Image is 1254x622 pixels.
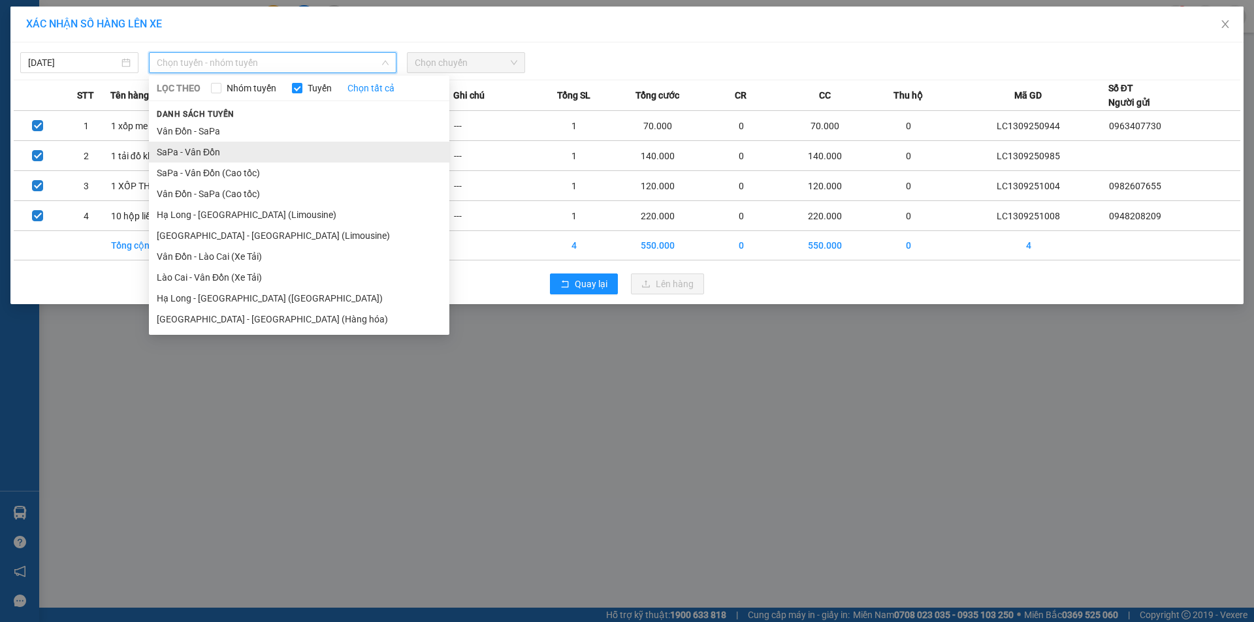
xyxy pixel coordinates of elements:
span: LỌC THEO [157,81,201,95]
span: 0982607655 [1109,181,1161,191]
strong: Công ty TNHH Phúc Xuyên [14,7,123,35]
td: 0 [701,231,781,260]
span: Danh sách tuyến [149,108,242,120]
td: 1 XỐP THẮNG CỐ [110,171,191,201]
td: 0 [701,171,781,201]
td: Tổng cộng [110,231,191,260]
td: --- [453,171,534,201]
span: Mã GD [1014,88,1042,102]
td: --- [453,201,534,231]
td: 0 [701,111,781,141]
td: 1 [534,201,614,231]
td: 1 [534,171,614,201]
td: 0 [701,201,781,231]
li: Hạ Long - [GEOGRAPHIC_DATA] ([GEOGRAPHIC_DATA]) [149,288,449,309]
li: Vân Đồn - SaPa [149,121,449,142]
li: SaPa - Vân Đồn [149,142,449,163]
td: 10 hộp liền +2 sọt [110,201,191,231]
span: CC [819,88,831,102]
td: 4 [62,201,110,231]
td: 120.000 [614,171,701,201]
td: 0 [869,141,949,171]
button: uploadLên hàng [631,273,704,294]
td: LC1309250944 [949,111,1108,141]
td: 2 [62,141,110,171]
td: 70.000 [782,111,869,141]
div: Số ĐT Người gửi [1108,81,1150,110]
td: 140.000 [782,141,869,171]
button: Close [1207,7,1244,43]
li: SaPa - Vân Đồn (Cao tốc) [149,163,449,183]
td: LC1309251004 [949,171,1108,201]
span: Thu hộ [893,88,923,102]
span: Chọn chuyến [415,53,517,72]
td: 1 [534,141,614,171]
td: 1 xốp me [110,111,191,141]
td: 0 [869,231,949,260]
li: [GEOGRAPHIC_DATA] - [GEOGRAPHIC_DATA] (Hàng hóa) [149,309,449,330]
td: 550.000 [782,231,869,260]
span: Tổng SL [557,88,590,102]
input: 13/09/2025 [28,55,119,70]
span: down [381,59,389,67]
td: 70.000 [614,111,701,141]
span: Gửi hàng Hạ Long: Hotline: [12,87,125,122]
span: Tổng cước [635,88,679,102]
a: Chọn tất cả [347,81,394,95]
td: 1 tải đồ khô [110,141,191,171]
td: 0 [869,201,949,231]
td: 4 [949,231,1108,260]
li: Hạ Long - [GEOGRAPHIC_DATA] (Limousine) [149,204,449,225]
td: 220.000 [614,201,701,231]
td: 120.000 [782,171,869,201]
span: STT [77,88,94,102]
span: CR [735,88,747,102]
span: Gửi hàng [GEOGRAPHIC_DATA]: Hotline: [6,38,131,84]
td: --- [453,141,534,171]
td: 0 [701,141,781,171]
span: Chọn tuyến - nhóm tuyến [157,53,389,72]
td: 1 [534,111,614,141]
li: Lào Cai - Vân Đồn (Xe Tải) [149,267,449,288]
span: Ghi chú [453,88,485,102]
span: XÁC NHẬN SỐ HÀNG LÊN XE [26,18,162,30]
span: close [1220,19,1230,29]
td: 3 [62,171,110,201]
li: [GEOGRAPHIC_DATA] - [GEOGRAPHIC_DATA] (Limousine) [149,225,449,246]
span: 0963407730 [1109,121,1161,131]
td: LC1309250985 [949,141,1108,171]
span: Nhóm tuyến [221,81,281,95]
td: --- [453,111,534,141]
span: Tuyến [302,81,337,95]
li: Vân Đồn - SaPa (Cao tốc) [149,183,449,204]
td: 4 [534,231,614,260]
span: 0948208209 [1109,211,1161,221]
strong: 0888 827 827 - 0848 827 827 [27,61,131,84]
td: 220.000 [782,201,869,231]
li: Vân Đồn - Lào Cai (Xe Tải) [149,246,449,267]
td: 0 [869,111,949,141]
td: 1 [62,111,110,141]
span: rollback [560,279,570,290]
button: rollbackQuay lại [550,273,618,294]
strong: 024 3236 3236 - [7,50,131,72]
span: Tên hàng [110,88,149,102]
td: 140.000 [614,141,701,171]
td: 0 [869,171,949,201]
td: LC1309251008 [949,201,1108,231]
td: 550.000 [614,231,701,260]
span: Quay lại [575,277,607,291]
